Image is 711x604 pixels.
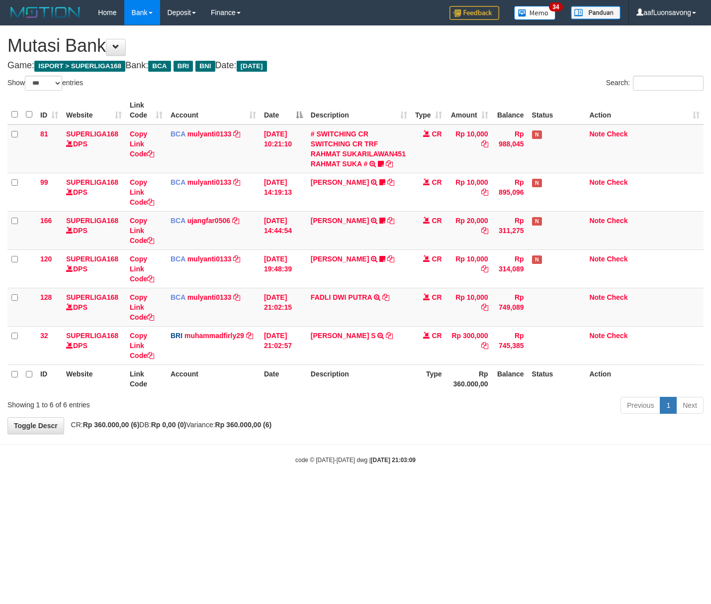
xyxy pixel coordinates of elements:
[492,249,528,288] td: Rp 314,089
[311,293,372,301] a: FADLI DWI PUTRA
[187,130,232,138] a: mulyanti0133
[62,249,126,288] td: DPS
[481,140,488,148] a: Copy Rp 10,000 to clipboard
[66,332,118,340] a: SUPERLIGA168
[66,293,118,301] a: SUPERLIGA168
[233,255,240,263] a: Copy mulyanti0133 to clipboard
[446,249,492,288] td: Rp 10,000
[607,178,627,186] a: Check
[432,178,442,186] span: CR
[311,130,406,168] a: # SWITCHING CR SWITCHING CR TRF RAHMAT SUKARILAWAN451 RAHMAT SUKA #
[311,255,369,263] a: [PERSON_NAME]
[171,178,185,186] span: BCA
[130,178,154,206] a: Copy Link Code
[62,211,126,249] td: DPS
[432,293,442,301] span: CR
[7,396,289,410] div: Showing 1 to 6 of 6 entries
[215,421,272,429] strong: Rp 360.000,00 (6)
[446,96,492,124] th: Amount: activate to sort column ascending
[528,364,586,393] th: Status
[311,178,369,186] a: [PERSON_NAME]
[585,364,704,393] th: Action
[446,124,492,173] td: Rp 10,000
[481,265,488,273] a: Copy Rp 10,000 to clipboard
[607,130,627,138] a: Check
[514,6,556,20] img: Button%20Memo.svg
[171,255,185,263] span: BCA
[589,255,605,263] a: Note
[151,421,186,429] strong: Rp 0,00 (0)
[446,364,492,393] th: Rp 360.000,00
[260,124,307,173] td: [DATE] 10:21:10
[307,96,411,124] th: Description: activate to sort column ascending
[260,288,307,326] td: [DATE] 21:02:15
[387,217,394,225] a: Copy NOVEN ELING PRAYOG to clipboard
[62,288,126,326] td: DPS
[549,2,562,11] span: 34
[40,130,48,138] span: 81
[446,173,492,211] td: Rp 10,000
[171,130,185,138] span: BCA
[449,6,499,20] img: Feedback.jpg
[386,332,393,340] a: Copy EBEN SAPUTRA S to clipboard
[481,188,488,196] a: Copy Rp 10,000 to clipboard
[187,293,232,301] a: mulyanti0133
[607,255,627,263] a: Check
[446,326,492,364] td: Rp 300,000
[40,255,52,263] span: 120
[62,326,126,364] td: DPS
[40,332,48,340] span: 32
[260,96,307,124] th: Date: activate to sort column descending
[492,364,528,393] th: Balance
[130,332,154,360] a: Copy Link Code
[66,421,272,429] span: CR: DB: Variance:
[481,303,488,311] a: Copy Rp 10,000 to clipboard
[195,61,215,72] span: BNI
[130,293,154,321] a: Copy Link Code
[307,364,411,393] th: Description
[36,364,62,393] th: ID
[167,364,260,393] th: Account
[171,293,185,301] span: BCA
[607,332,627,340] a: Check
[528,96,586,124] th: Status
[7,76,83,91] label: Show entries
[171,217,185,225] span: BCA
[446,211,492,249] td: Rp 20,000
[232,217,239,225] a: Copy ujangfar0506 to clipboard
[233,178,240,186] a: Copy mulyanti0133 to clipboard
[571,6,621,19] img: panduan.png
[589,293,605,301] a: Note
[633,76,704,91] input: Search:
[295,457,416,464] small: code © [DATE]-[DATE] dwg |
[66,255,118,263] a: SUPERLIGA168
[481,227,488,235] a: Copy Rp 20,000 to clipboard
[676,397,704,414] a: Next
[492,173,528,211] td: Rp 895,096
[589,178,605,186] a: Note
[40,217,52,225] span: 166
[386,160,393,168] a: Copy # SWITCHING CR SWITCHING CR TRF RAHMAT SUKARILAWAN451 RAHMAT SUKA # to clipboard
[130,255,154,283] a: Copy Link Code
[184,332,244,340] a: muhammadfirly29
[130,217,154,244] a: Copy Link Code
[411,96,446,124] th: Type: activate to sort column ascending
[83,421,140,429] strong: Rp 360.000,00 (6)
[432,255,442,263] span: CR
[532,130,542,139] span: Has Note
[167,96,260,124] th: Account: activate to sort column ascending
[589,332,605,340] a: Note
[492,288,528,326] td: Rp 749,089
[62,124,126,173] td: DPS
[371,457,416,464] strong: [DATE] 21:03:09
[585,96,704,124] th: Action: activate to sort column ascending
[660,397,677,414] a: 1
[532,255,542,264] span: Has Note
[432,332,442,340] span: CR
[260,364,307,393] th: Date
[7,36,704,56] h1: Mutasi Bank
[481,342,488,350] a: Copy Rp 300,000 to clipboard
[237,61,267,72] span: [DATE]
[148,61,171,72] span: BCA
[126,364,167,393] th: Link Code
